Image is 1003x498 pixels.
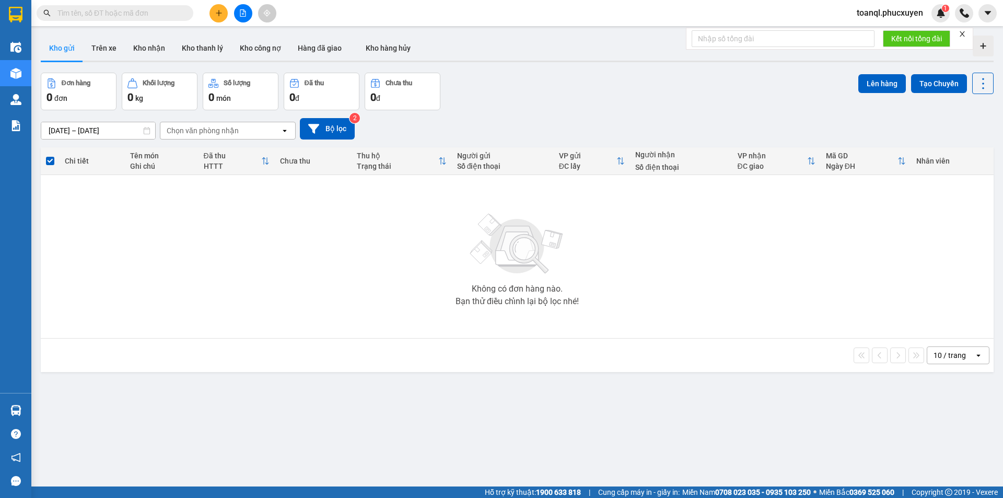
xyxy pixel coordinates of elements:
[239,9,247,17] span: file-add
[598,487,680,498] span: Cung cấp máy in - giấy in:
[204,162,262,170] div: HTTT
[942,5,949,12] sup: 1
[352,147,452,175] th: Toggle SortBy
[883,30,950,47] button: Kết nối tổng đài
[263,9,271,17] span: aim
[289,91,295,103] span: 0
[485,487,581,498] span: Hỗ trợ kỹ thuật:
[370,91,376,103] span: 0
[902,487,904,498] span: |
[173,36,231,61] button: Kho thanh lý
[978,4,997,22] button: caret-down
[945,489,952,496] span: copyright
[43,9,51,17] span: search
[280,157,346,165] div: Chưa thu
[199,147,275,175] th: Toggle SortBy
[11,429,21,439] span: question-circle
[234,4,252,22] button: file-add
[559,152,617,160] div: VP gửi
[127,91,133,103] span: 0
[819,487,894,498] span: Miền Bắc
[848,6,931,19] span: toanql.phucxuyen
[135,94,143,102] span: kg
[386,79,412,87] div: Chưa thu
[457,162,549,170] div: Số điện thoại
[204,152,262,160] div: Đã thu
[10,120,21,131] img: solution-icon
[143,79,174,87] div: Khối lượng
[305,79,324,87] div: Đã thu
[635,163,727,171] div: Số điện thoại
[130,162,193,170] div: Ghi chú
[41,73,116,110] button: Đơn hàng0đơn
[216,94,231,102] span: món
[821,147,911,175] th: Toggle SortBy
[934,350,966,361] div: 10 / trang
[295,94,299,102] span: đ
[289,36,350,61] button: Hàng đã giao
[974,351,983,360] svg: open
[224,79,250,87] div: Số lượng
[57,7,181,19] input: Tìm tên, số ĐT hoặc mã đơn
[738,152,807,160] div: VP nhận
[943,5,947,12] span: 1
[366,44,411,52] span: Kho hàng hủy
[10,94,21,105] img: warehouse-icon
[349,113,360,123] sup: 2
[738,162,807,170] div: ĐC giao
[589,487,590,498] span: |
[911,74,967,93] button: Tạo Chuyến
[231,36,289,61] button: Kho công nợ
[813,490,817,494] span: ⚪️
[858,74,906,93] button: Lên hàng
[936,8,946,18] img: icon-new-feature
[456,297,579,306] div: Bạn thử điều chỉnh lại bộ lọc nhé!
[682,487,811,498] span: Miền Nam
[10,405,21,416] img: warehouse-icon
[209,4,228,22] button: plus
[41,122,155,139] input: Select a date range.
[9,7,22,22] img: logo-vxr
[457,152,549,160] div: Người gửi
[11,453,21,462] span: notification
[559,162,617,170] div: ĐC lấy
[826,162,897,170] div: Ngày ĐH
[83,36,125,61] button: Trên xe
[208,91,214,103] span: 0
[62,79,90,87] div: Đơn hàng
[959,30,966,38] span: close
[826,152,897,160] div: Mã GD
[376,94,380,102] span: đ
[732,147,821,175] th: Toggle SortBy
[125,36,173,61] button: Kho nhận
[46,91,52,103] span: 0
[692,30,874,47] input: Nhập số tổng đài
[54,94,67,102] span: đơn
[960,8,969,18] img: phone-icon
[41,36,83,61] button: Kho gửi
[300,118,355,140] button: Bộ lọc
[891,33,942,44] span: Kết nối tổng đài
[916,157,988,165] div: Nhân viên
[130,152,193,160] div: Tên món
[715,488,811,496] strong: 0708 023 035 - 0935 103 250
[472,285,563,293] div: Không có đơn hàng nào.
[203,73,278,110] button: Số lượng0món
[635,150,727,159] div: Người nhận
[65,157,119,165] div: Chi tiết
[983,8,993,18] span: caret-down
[973,36,994,56] div: Tạo kho hàng mới
[281,126,289,135] svg: open
[10,68,21,79] img: warehouse-icon
[284,73,359,110] button: Đã thu0đ
[357,152,438,160] div: Thu hộ
[215,9,223,17] span: plus
[11,476,21,486] span: message
[10,42,21,53] img: warehouse-icon
[357,162,438,170] div: Trạng thái
[122,73,197,110] button: Khối lượng0kg
[536,488,581,496] strong: 1900 633 818
[465,207,569,281] img: svg+xml;base64,PHN2ZyBjbGFzcz0ibGlzdC1wbHVnX19zdmciIHhtbG5zPSJodHRwOi8vd3d3LnczLm9yZy8yMDAwL3N2Zy...
[365,73,440,110] button: Chưa thu0đ
[258,4,276,22] button: aim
